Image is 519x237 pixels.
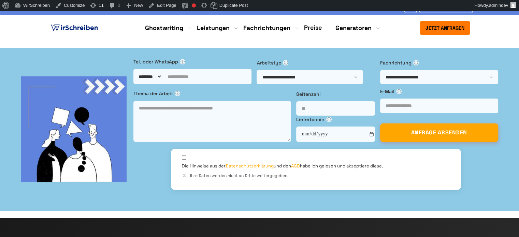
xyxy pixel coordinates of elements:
[380,59,498,66] label: Fachrichtung
[257,59,375,66] label: Arbeitstyp
[296,116,375,123] label: Liefertermin
[192,3,196,8] div: Focus keyphrase not set
[335,24,372,32] a: Generatoren
[326,117,332,122] span: ⓘ
[182,163,383,169] label: Die Hinweise aus der und den habe ich gelesen und akzeptiere diese.
[49,23,99,33] img: logo ghostwriter-österreich
[243,24,290,32] a: Fachrichtungen
[304,24,322,31] a: Preise
[396,89,402,94] span: ⓘ
[182,173,187,178] span: ⓘ
[182,173,450,179] div: Ihre Daten werden nicht an Dritte weitergegeben.
[420,21,470,35] button: Jetzt anfragen
[489,3,508,8] span: admindev
[283,60,288,65] span: ⓘ
[21,76,127,182] img: bg
[226,163,274,169] a: Datenschutzerklärung
[291,163,300,169] a: AGB
[413,60,419,65] span: ⓘ
[380,123,498,142] button: ANFRAGE ABSENDEN
[296,90,375,98] label: Seitenzahl
[180,59,185,64] span: ⓘ
[380,88,498,95] label: E-Mail
[133,58,251,65] label: Tel. oder WhatsApp
[197,24,230,32] a: Leistungen
[133,90,291,97] label: Thema der Arbeit
[175,91,180,96] span: ⓘ
[145,24,183,32] a: Ghostwriting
